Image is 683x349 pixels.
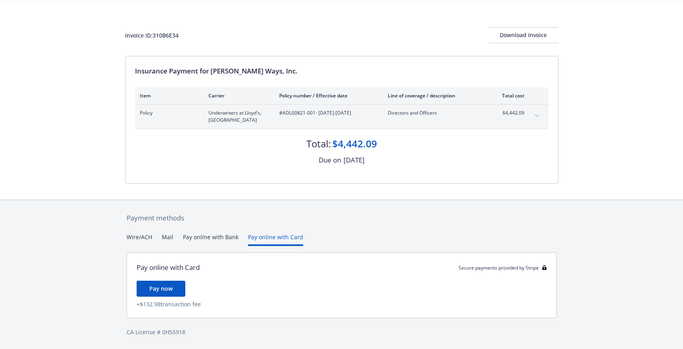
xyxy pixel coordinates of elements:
[343,155,365,165] div: [DATE]
[208,109,266,124] span: Underwriters at Lloyd's, [GEOGRAPHIC_DATA]
[125,31,179,40] div: Invoice ID: 310B6E34
[127,213,557,223] div: Payment methods
[494,92,524,99] div: Total cost
[135,66,548,76] div: Insurance Payment for [PERSON_NAME] Ways, Inc.
[137,262,200,273] div: Pay online with Card
[208,92,266,99] div: Carrier
[306,137,331,151] div: Total:
[388,92,482,99] div: Line of coverage / description
[183,233,238,246] button: Pay online with Bank
[140,92,196,99] div: Item
[248,233,303,246] button: Pay online with Card
[140,109,196,117] span: Policy
[319,155,341,165] div: Due on
[388,109,482,117] span: Directors and Officers
[149,285,173,292] span: Pay now
[488,27,558,43] button: Download Invoice
[279,92,375,99] div: Policy number / Effective date
[137,281,185,297] button: Pay now
[494,109,524,117] span: $4,442.09
[127,328,557,336] div: CA License # 0H55918
[135,105,548,129] div: PolicyUnderwriters at Lloyd's, [GEOGRAPHIC_DATA]#ADL00821-001- [DATE]-[DATE]Directors and Officer...
[488,28,558,43] div: Download Invoice
[459,264,547,271] div: Secure payments provided by Stripe
[279,109,375,117] span: #ADL00821-001 - [DATE]-[DATE]
[531,109,544,122] button: expand content
[127,233,152,246] button: Wire/ACH
[332,137,377,151] div: $4,442.09
[162,233,173,246] button: Mail
[137,300,547,308] div: + $132.98 transaction fee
